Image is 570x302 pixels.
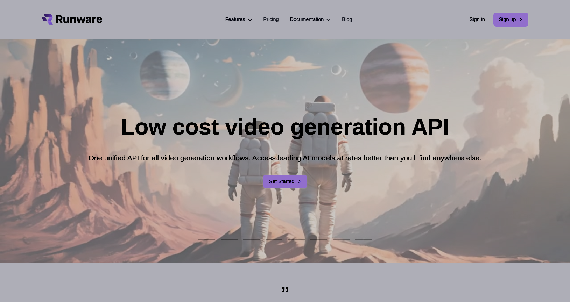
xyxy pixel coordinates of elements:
[342,15,352,23] a: Blog
[89,152,482,164] p: One unified API for all video generation workflows. Access leading AI models at rates better than...
[470,15,485,23] a: Sign in
[493,13,529,26] a: Sign up
[263,15,279,23] a: Pricing
[225,15,252,23] label: Features
[290,15,331,23] label: Documentation
[263,175,307,188] a: Get Started
[42,14,103,25] a: Go to /
[121,114,449,141] h1: Low cost video generation API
